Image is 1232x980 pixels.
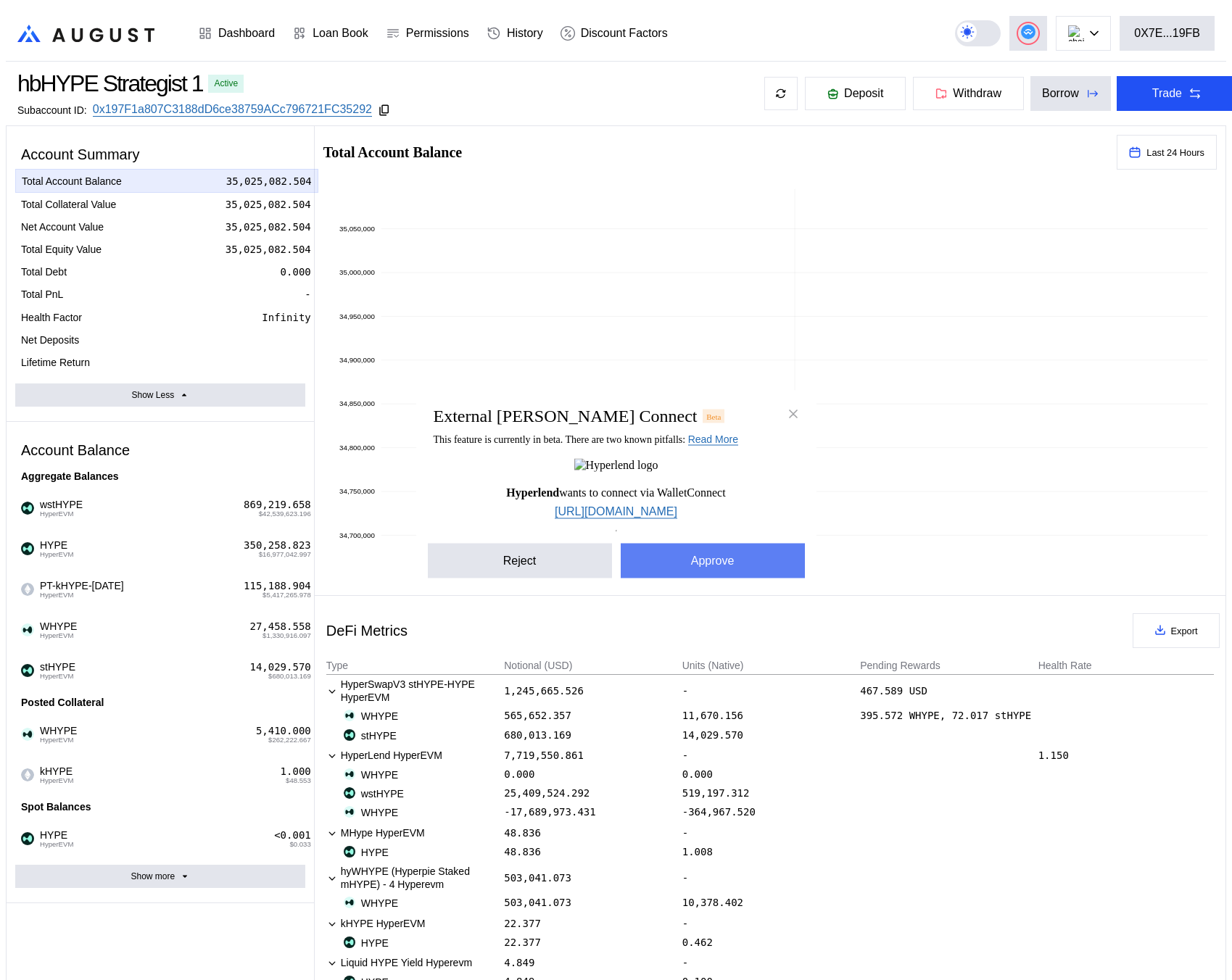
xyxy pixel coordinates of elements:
[256,725,311,737] div: 5,410.000
[21,333,79,346] div: Net Deposits
[326,865,502,891] div: hyWHYPE (Hyperpie Staked mHYPE) - 4 Hyperevm
[682,846,713,857] div: 1.008
[682,729,743,741] div: 14,029.570
[682,806,756,818] div: -364,967.520
[682,937,713,948] div: 0.462
[274,829,311,842] div: <0.001
[21,728,34,741] img: _UP3jBsi_400x400.jpg
[17,70,202,97] div: hbHYPE Strategist 1
[40,510,83,518] span: HyperEVM
[249,661,310,673] div: 14,029.570
[1068,25,1084,41] img: chain logo
[339,312,375,320] text: 34,950,000
[574,459,658,472] img: Hyperlend logo
[688,433,738,446] a: Read More
[132,390,175,400] div: Show Less
[504,937,541,948] div: 22.377
[860,660,940,671] div: Pending Rewards
[504,957,534,968] div: 4.849
[21,288,63,301] div: Total PnL
[555,505,677,519] a: [URL][DOMAIN_NAME]
[34,661,75,680] span: stHYPE
[682,660,744,671] div: Units (Native)
[40,777,73,784] span: HyperEVM
[29,838,36,845] img: hyperevm-CUbfO1az.svg
[259,551,311,558] span: $16,977,042.997
[344,710,398,723] div: WHYPE
[262,591,311,599] span: $5,417,265.978
[860,678,1035,704] div: 467.589 USD
[682,955,858,970] div: -
[17,104,87,116] div: Subaccount ID:
[326,916,502,931] div: kHYPE HyperEVM
[434,407,698,426] h2: External [PERSON_NAME] Connect
[226,198,311,211] div: 35,025,082.504
[504,729,571,741] div: 680,013.169
[682,768,713,780] div: 0.000
[21,768,34,781] img: empty-token.png
[1134,27,1200,40] div: 0X7E...19FB
[504,806,595,818] div: -17,689,973.431
[339,356,375,364] text: 34,900,000
[40,591,124,599] span: HyperEVM
[29,507,36,515] img: hyperevm-CUbfO1az.svg
[506,486,725,499] span: wants to connect via WalletConnect
[305,333,310,346] div: -
[40,551,73,558] span: HyperEVM
[218,27,275,40] div: Dashboard
[281,265,311,278] div: 0.000
[15,691,305,714] div: Posted Collateral
[682,826,858,840] div: -
[21,265,67,278] div: Total Debt
[344,787,404,800] div: wstHYPE
[326,623,408,639] div: DeFi Metrics
[305,288,310,301] div: -
[21,664,34,677] img: hyperliquid.jpg
[21,623,34,636] img: _UP3jBsi_400x400.jpg
[21,502,34,515] img: hyperliquid.png
[214,78,238,88] div: Active
[289,841,310,848] span: $0.033
[1042,87,1079,100] div: Borrow
[860,710,1035,721] div: 395.572 WHYPE, 72.017 stHYPE
[504,710,571,721] div: 565,652.357
[34,539,73,558] span: HYPE
[29,734,36,741] img: hyperevm-CUbfO1az.svg
[682,710,743,721] div: 11,670.156
[506,486,559,499] b: Hyperlend
[504,918,541,929] div: 22.377
[682,678,858,704] div: -
[29,670,36,677] img: hyperevm-CUbfO1az.svg
[40,841,73,848] span: HyperEVM
[15,795,305,818] div: Spot Balances
[268,673,311,680] span: $680,013.169
[21,198,116,211] div: Total Collateral Value
[326,660,348,671] div: Type
[286,777,311,784] span: $48.553
[682,787,750,799] div: 519,197.312
[1152,87,1182,100] div: Trade
[281,765,311,778] div: 1.000
[844,87,883,100] span: Deposit
[323,145,1106,159] h2: Total Account Balance
[40,736,77,744] span: HyperEVM
[344,846,389,859] div: HYPE
[344,710,355,721] img: _UP3jBsi_400x400.jpg
[93,103,372,117] a: 0x197F1a807C3188dD6ce38759ACc796721FC35292
[344,897,355,908] img: _UP3jBsi_400x400.jpg
[21,243,102,256] div: Total Equity Value
[1038,749,1069,761] div: 1.150
[339,444,375,452] text: 34,800,000
[339,399,375,407] text: 34,850,000
[1146,147,1204,158] span: Last 24 Hours
[953,87,1001,100] span: Withdraw
[21,542,34,555] img: hyperliquid.jpg
[344,768,355,780] img: _UP3jBsi_400x400.jpg
[15,465,305,488] div: Aggregate Balances
[344,937,355,948] img: hyperliquid.jpg
[29,629,36,636] img: hyperevm-CUbfO1az.svg
[326,748,502,763] div: HyperLend HyperEVM
[259,510,311,518] span: $42,539,623.196
[504,872,571,884] div: 503,041.073
[339,487,375,495] text: 34,750,000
